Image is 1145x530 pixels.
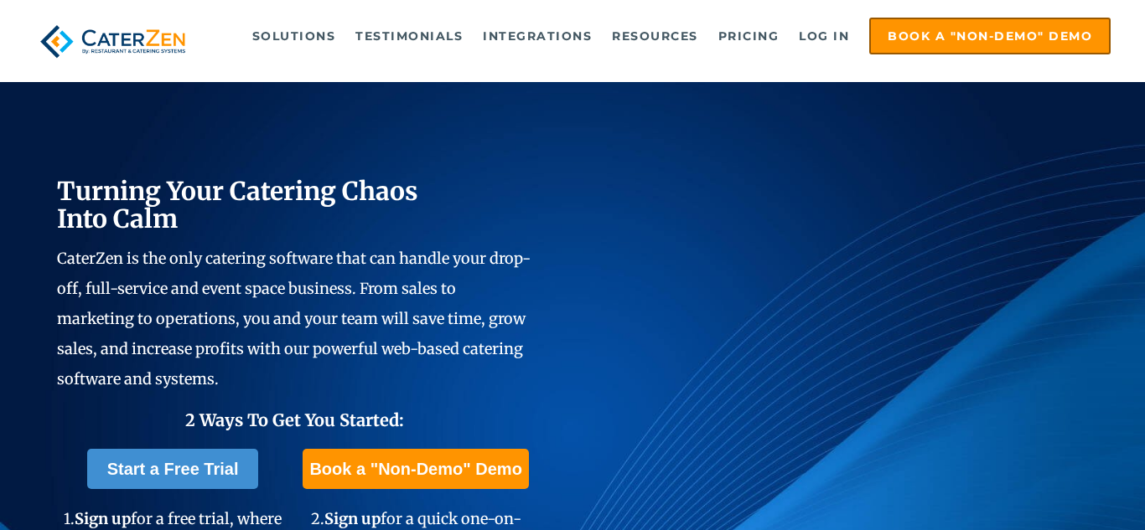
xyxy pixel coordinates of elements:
[218,18,1111,54] div: Navigation Menu
[244,19,345,53] a: Solutions
[474,19,600,53] a: Integrations
[75,509,131,528] span: Sign up
[710,19,788,53] a: Pricing
[87,449,259,489] a: Start a Free Trial
[869,18,1111,54] a: Book a "Non-Demo" Demo
[57,249,531,388] span: CaterZen is the only catering software that can handle your drop-off, full-service and event spac...
[303,449,528,489] a: Book a "Non-Demo" Demo
[57,175,418,234] span: Turning Your Catering Chaos Into Calm
[185,409,404,430] span: 2 Ways To Get You Started:
[790,19,857,53] a: Log in
[34,18,191,65] img: caterzen
[324,509,381,528] span: Sign up
[347,19,471,53] a: Testimonials
[604,19,707,53] a: Resources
